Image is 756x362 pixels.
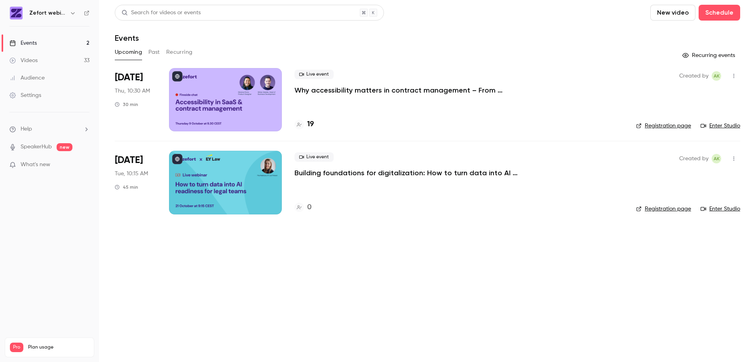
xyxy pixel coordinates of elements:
div: Events [9,39,37,47]
h6: Zefort webinars [29,9,66,17]
li: help-dropdown-opener [9,125,89,133]
h1: Events [115,33,139,43]
a: Registration page [636,122,691,130]
span: AK [714,71,720,81]
iframe: Noticeable Trigger [80,161,89,169]
div: Audience [9,74,45,82]
span: Plan usage [28,344,89,351]
div: Oct 21 Tue, 10:15 AM (Europe/Helsinki) [115,151,156,214]
div: Settings [9,91,41,99]
span: Pro [10,343,23,352]
h4: 0 [307,202,312,213]
a: Enter Studio [701,122,740,130]
a: 0 [294,202,312,213]
span: Thu, 10:30 AM [115,87,150,95]
div: Search for videos or events [122,9,201,17]
span: Tue, 10:15 AM [115,170,148,178]
a: 19 [294,119,314,130]
div: 30 min [115,101,138,108]
img: Zefort webinars [10,7,23,19]
button: Recurring events [679,49,740,62]
a: Building foundations for digitalization: How to turn data into AI readiness for legal teams [294,168,532,178]
button: Schedule [699,5,740,21]
a: Enter Studio [701,205,740,213]
span: Created by [679,154,709,163]
span: Live event [294,152,334,162]
span: [DATE] [115,71,143,84]
span: Created by [679,71,709,81]
a: Registration page [636,205,691,213]
a: Why accessibility matters in contract management – From regulation to real-world usability [294,85,532,95]
div: Videos [9,57,38,64]
span: [DATE] [115,154,143,167]
div: Oct 9 Thu, 10:30 AM (Europe/Helsinki) [115,68,156,131]
span: new [57,143,72,151]
span: Help [21,125,32,133]
span: Anna Kauppila [712,71,721,81]
span: What's new [21,161,50,169]
a: SpeakerHub [21,143,52,151]
button: Recurring [166,46,193,59]
button: Upcoming [115,46,142,59]
div: 45 min [115,184,138,190]
span: Live event [294,70,334,79]
span: AK [714,154,720,163]
span: Anna Kauppila [712,154,721,163]
button: Past [148,46,160,59]
h4: 19 [307,119,314,130]
button: New video [650,5,695,21]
